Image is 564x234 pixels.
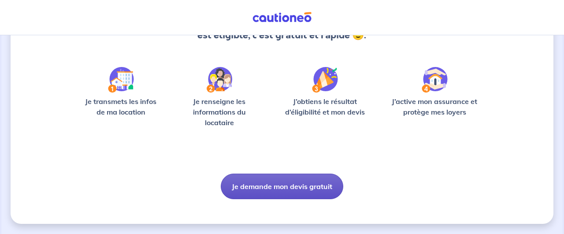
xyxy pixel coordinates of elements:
[312,67,338,93] img: /static/f3e743aab9439237c3e2196e4328bba9/Step-3.svg
[386,96,483,117] p: J’active mon assurance et protège mes loyers
[278,96,372,117] p: J’obtiens le résultat d’éligibilité et mon devis
[422,67,448,93] img: /static/bfff1cf634d835d9112899e6a3df1a5d/Step-4.svg
[81,96,160,117] p: Je transmets les infos de ma location
[108,67,134,93] img: /static/90a569abe86eec82015bcaae536bd8e6/Step-1.svg
[221,174,343,199] button: Je demande mon devis gratuit
[207,67,232,93] img: /static/c0a346edaed446bb123850d2d04ad552/Step-2.svg
[174,96,264,128] p: Je renseigne les informations du locataire
[249,12,315,23] img: Cautioneo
